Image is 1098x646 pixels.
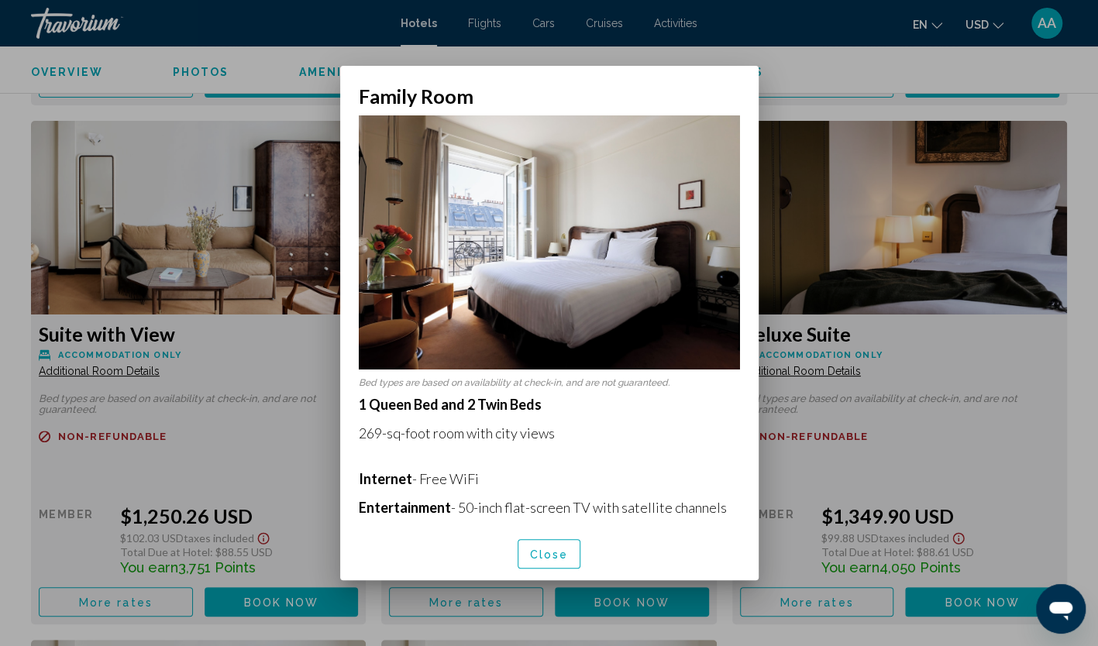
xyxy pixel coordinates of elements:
p: - Free WiFi [359,470,740,487]
strong: 1 Queen Bed and 2 Twin Beds [359,396,542,413]
p: Bed types are based on availability at check-in, and are not guaranteed. [359,377,740,388]
p: 269-sq-foot room with city views [359,424,740,442]
b: Internet [359,470,412,487]
img: 3f1a6596-a8ca-41d0-925a-fe20afcca128.jpeg [359,115,740,369]
iframe: Кнопка запуска окна обмена сообщениями [1036,584,1086,634]
p: - 50-inch flat-screen TV with satellite channels [359,499,740,516]
b: Entertainment [359,499,451,516]
span: Close [530,548,569,561]
button: Close [518,539,581,568]
h2: Family Room [359,84,740,108]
